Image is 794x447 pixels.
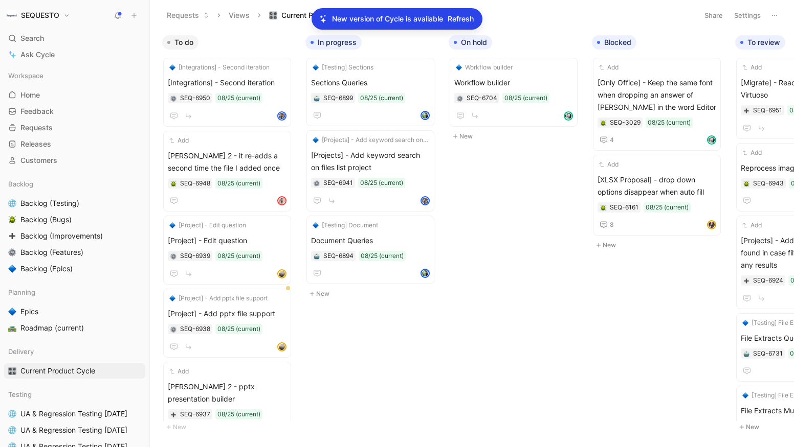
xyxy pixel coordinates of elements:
button: Add [598,159,620,170]
span: Workspace [8,70,43,81]
button: 🌐 [6,197,18,209]
div: 08/25 (current) [217,93,260,103]
button: ➕ [743,107,750,114]
img: ⚙️ [457,96,463,102]
img: 🌐 [8,199,16,207]
span: To do [174,37,193,48]
img: avatar [708,136,715,144]
button: 🔷[Project] - Edit question [168,220,248,230]
img: ⚙️ [170,253,177,260]
span: Backlog (Improvements) [20,231,103,241]
button: Share [700,8,727,22]
div: Testing [4,387,145,402]
div: 08/25 (current) [217,178,260,189]
button: Add [741,148,763,158]
button: 🪲 [743,180,750,187]
a: 🔷[Project] - Add pptx file support[Project] - Add pptx file support08/25 (current)avatar [163,289,291,358]
button: 🔷[Projects] - Add keyword search on files list project [311,135,430,145]
span: [Project] - Add pptx file support [179,293,268,303]
a: 🔷[Integrations] - Second iteration[Integrations] - Second iteration08/25 (current)avatar [163,58,291,127]
img: 🪲 [8,216,16,224]
img: 🔷 [742,320,748,326]
span: Backlog (Epics) [20,264,73,274]
a: Add[PERSON_NAME] 2 - it re-adds a second time the file I added once08/25 (current)avatar [163,131,291,211]
img: 🛣️ [8,324,16,332]
span: 4 [610,137,614,143]
div: Planning🔷Epics🛣️Roadmap (current) [4,285,145,336]
img: SEQUESTO [7,10,17,20]
span: [Project] - Edit question [179,220,246,230]
img: 🔷 [8,308,16,316]
span: [Project] - Edit question [168,234,286,247]
img: avatar [422,197,429,204]
img: 🌐 [8,426,16,434]
a: 🔷[Project] - Edit question[Project] - Edit question08/25 (current)avatar [163,216,291,285]
a: Ask Cycle [4,47,145,62]
img: avatar [422,112,429,119]
span: [Integrations] - Second iteration [179,62,270,73]
button: 🤖 [313,252,320,260]
button: 🔷[Integrations] - Second iteration [168,62,271,73]
img: 🎛️ [8,367,16,375]
div: 🪲 [600,119,607,126]
span: To review [747,37,780,48]
button: ⚙️ [170,95,177,102]
img: 🪲 [600,120,606,126]
div: 08/25 (current) [217,324,260,334]
img: 🪲 [170,181,177,187]
span: Workflow builder [454,77,573,89]
div: SEQ-3029 [610,117,641,128]
div: 08/25 (current) [360,178,403,188]
button: 🤖 [743,350,750,357]
img: ⚙️ [8,248,16,256]
button: Add [168,366,190,377]
button: 8 [598,219,616,231]
div: ⚙️ [170,252,177,260]
div: BlockedNew [588,31,731,256]
div: SEQ-6948 [180,178,210,189]
button: ⚙️ [6,246,18,258]
span: Refresh [448,13,474,25]
div: Delivery [4,344,145,359]
a: Add[PERSON_NAME] 2 - pptx presentation builder08/25 (current) [163,362,291,443]
div: SEQ-6731 [753,348,783,359]
button: ⚙️ [456,95,464,102]
img: avatar [565,112,572,120]
img: ➕ [170,412,177,418]
img: ⚙️ [170,96,177,102]
div: SEQ-6894 [323,251,354,261]
button: In progress [305,35,362,50]
button: Add [741,220,763,230]
a: 🔷Workflow builderWorkflow builder08/25 (current)avatar [450,58,578,127]
a: 🌐Backlog (Testing) [4,196,145,211]
div: ➕ [743,277,750,284]
span: UA & Regression Testing [DATE] [20,409,127,419]
img: ➕ [743,278,749,284]
div: 08/25 (current) [360,93,403,103]
div: ➕ [170,411,177,418]
img: 🤖 [314,253,320,260]
img: 🔷 [313,137,319,143]
button: To do [162,35,198,50]
span: [Integrations] - Second iteration [168,77,286,89]
img: 🔷 [169,222,175,228]
div: SEQ-6941 [323,178,353,188]
span: Document Queries [311,234,430,247]
div: SEQ-6704 [467,93,497,103]
a: Home [4,87,145,103]
button: Refresh [447,12,474,26]
button: Add [598,62,620,73]
a: 🎛️Current Product Cycle [4,363,145,379]
span: Backlog (Bugs) [20,215,72,225]
img: ➕ [743,108,749,114]
a: 🌐UA & Regression Testing [DATE] [4,422,145,438]
span: In progress [318,37,357,48]
span: Backlog (Testing) [20,198,79,208]
img: ⚙️ [314,180,320,186]
span: [Only Office] - Keep the same font when dropping an answer of [PERSON_NAME] in the word Editor [598,77,716,113]
button: 🛣️ [6,322,18,334]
